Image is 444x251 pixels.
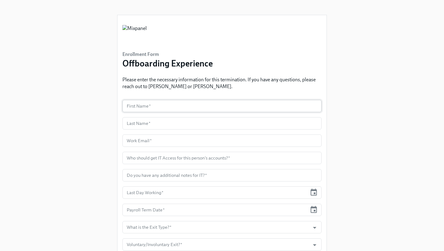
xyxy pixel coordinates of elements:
h6: Enrollment Form [122,51,213,58]
h3: Offboarding Experience [122,58,213,69]
button: Open [310,223,319,232]
input: MM/DD/YYYY [122,204,307,216]
img: Mixpanel [122,25,147,44]
p: Please enter the necessary information for this termination. If you have any questions, please re... [122,76,322,90]
input: MM/DD/YYYY [122,186,307,199]
button: Open [310,240,319,250]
